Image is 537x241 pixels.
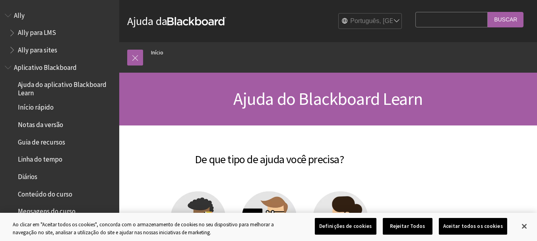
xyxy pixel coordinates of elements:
[18,118,63,129] span: Notas da versão
[13,221,295,236] div: Ao clicar em "Aceitar todos os cookies", concorda com o armazenamento de cookies no seu dispositi...
[14,9,25,19] span: Ally
[18,135,65,146] span: Guia de recursos
[439,218,507,235] button: Aceitar todos os cookies
[127,14,226,28] a: Ajuda daBlackboard
[18,26,56,37] span: Ally para LMS
[18,153,62,164] span: Linha do tempo
[516,218,533,235] button: Fechar
[5,9,114,57] nav: Book outline for Anthology Ally Help
[233,88,423,110] span: Ajuda do Blackboard Learn
[18,101,54,112] span: Início rápido
[127,141,411,168] h2: De que tipo de ajuda você precisa?
[488,12,523,27] input: Buscar
[18,170,37,181] span: Diários
[18,78,114,97] span: Ajuda do aplicativo Blackboard Learn
[14,61,77,71] span: Aplicativo Blackboard
[18,205,76,216] span: Mensagens do curso
[167,17,226,25] strong: Blackboard
[383,218,432,235] button: Rejeitar Todos
[339,13,402,29] select: Site Language Selector
[18,187,72,198] span: Conteúdo do curso
[151,48,163,58] a: Início
[18,43,57,54] span: Ally para sites
[315,218,376,235] button: Definições de cookies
